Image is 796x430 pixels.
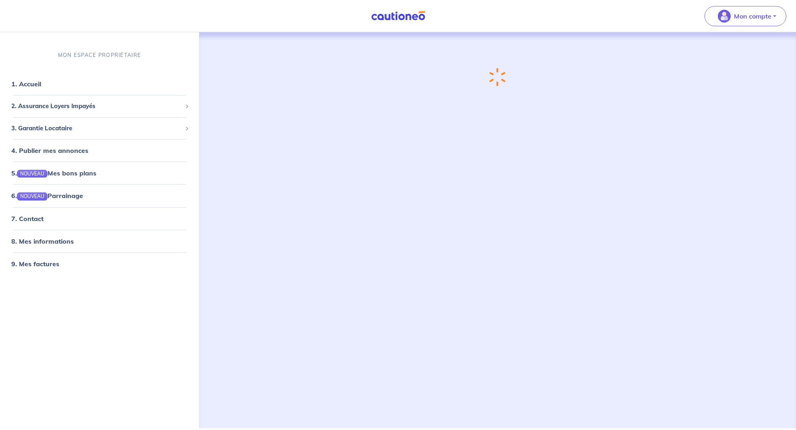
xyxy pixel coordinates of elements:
div: 6.NOUVEAUParrainage [3,188,196,204]
a: 6.NOUVEAUParrainage [11,192,83,200]
img: loading-spinner [489,68,505,86]
a: 9. Mes factures [11,259,59,267]
div: 9. Mes factures [3,255,196,271]
a: 7. Contact [11,214,44,222]
div: 1. Accueil [3,76,196,92]
p: Mon compte [734,11,771,21]
div: 4. Publier mes annonces [3,142,196,159]
img: illu_account_valid_menu.svg [718,10,731,23]
a: 1. Accueil [11,80,41,88]
div: 2. Assurance Loyers Impayés [3,98,196,114]
a: 8. Mes informations [11,237,74,245]
span: 3. Garantie Locataire [11,123,182,133]
p: MON ESPACE PROPRIÉTAIRE [58,51,141,59]
a: 4. Publier mes annonces [11,146,88,154]
img: Cautioneo [368,11,428,21]
span: 2. Assurance Loyers Impayés [11,102,182,111]
button: illu_account_valid_menu.svgMon compte [705,6,786,26]
div: 3. Garantie Locataire [3,120,196,136]
div: 7. Contact [3,210,196,226]
a: 5.NOUVEAUMes bons plans [11,169,96,177]
div: 5.NOUVEAUMes bons plans [3,165,196,181]
div: 8. Mes informations [3,233,196,249]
